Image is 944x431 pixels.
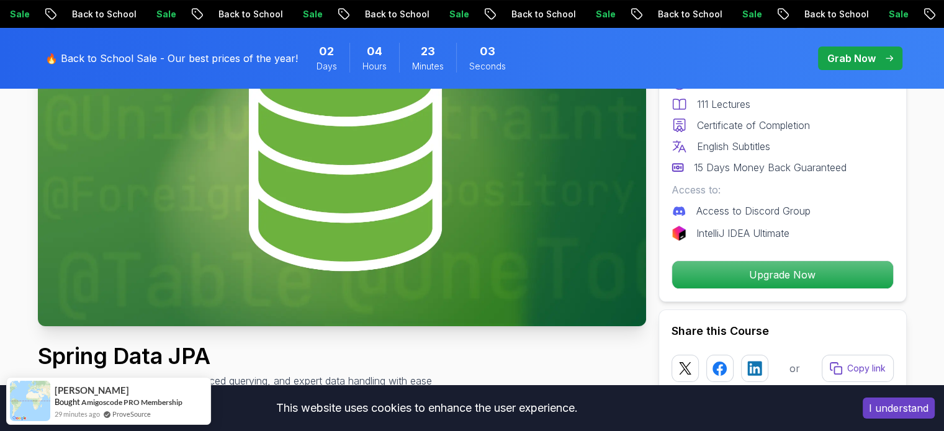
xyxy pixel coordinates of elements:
[9,394,844,422] div: This website uses cookies to enhance the user experience.
[421,43,435,60] span: 23 Minutes
[202,8,287,20] p: Back to School
[38,344,432,368] h1: Spring Data JPA
[367,43,382,60] span: 4 Hours
[81,398,182,407] a: Amigoscode PRO Membership
[697,97,750,112] p: 111 Lectures
[789,361,800,376] p: or
[672,226,686,241] img: jetbrains logo
[45,51,298,66] p: 🔥 Back to School Sale - Our best prices of the year!
[55,409,100,419] span: 29 minutes ago
[317,60,337,73] span: Days
[580,8,619,20] p: Sale
[38,373,432,388] p: Master database management, advanced querying, and expert data handling with ease
[788,8,873,20] p: Back to School
[672,322,894,340] h2: Share this Course
[55,385,129,396] span: [PERSON_NAME]
[696,203,811,218] p: Access to Discord Group
[863,398,935,419] button: Accept cookies
[847,362,886,375] p: Copy link
[495,8,580,20] p: Back to School
[140,8,180,20] p: Sale
[349,8,433,20] p: Back to School
[10,381,50,421] img: provesource social proof notification image
[642,8,726,20] p: Back to School
[697,139,770,154] p: English Subtitles
[697,118,810,133] p: Certificate of Completion
[694,160,847,175] p: 15 Days Money Back Guaranteed
[672,260,894,289] button: Upgrade Now
[672,261,893,288] p: Upgrade Now
[55,397,80,407] span: Bought
[433,8,473,20] p: Sale
[469,60,506,73] span: Seconds
[873,8,912,20] p: Sale
[672,182,894,197] p: Access to:
[726,8,766,20] p: Sale
[319,43,334,60] span: 2 Days
[56,8,140,20] p: Back to School
[287,8,326,20] p: Sale
[362,60,387,73] span: Hours
[696,226,789,241] p: IntelliJ IDEA Ultimate
[480,43,495,60] span: 3 Seconds
[112,409,151,419] a: ProveSource
[412,60,444,73] span: Minutes
[827,51,876,66] p: Grab Now
[822,355,894,382] button: Copy link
